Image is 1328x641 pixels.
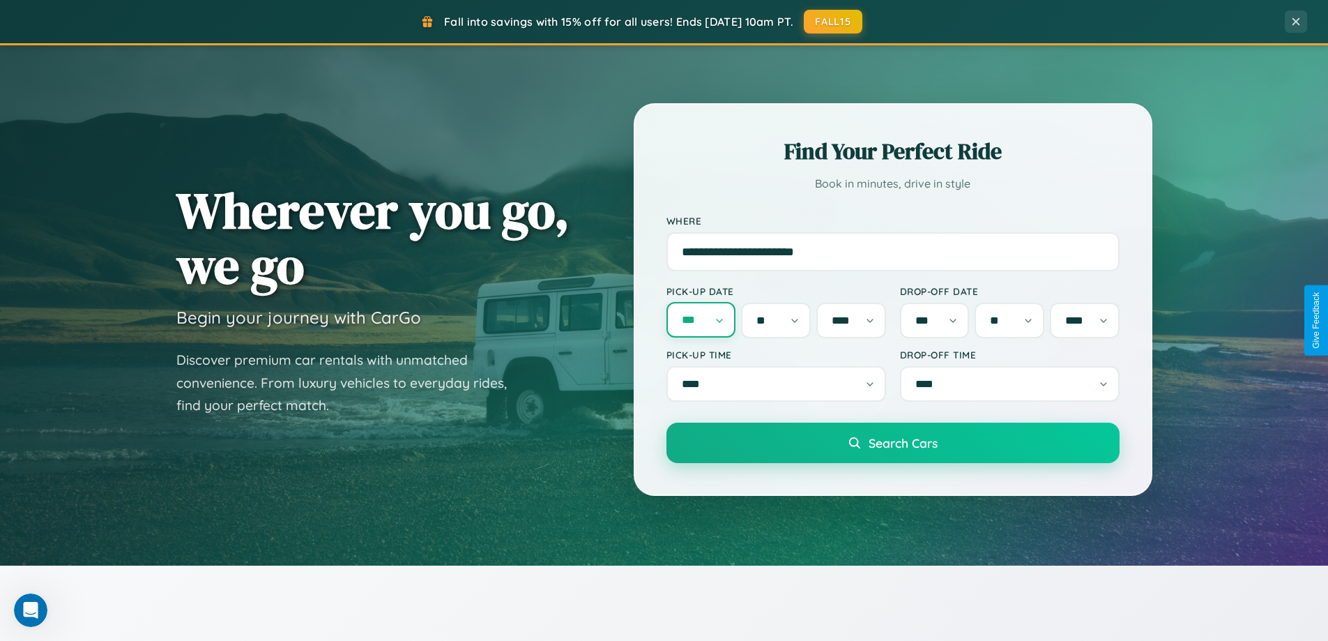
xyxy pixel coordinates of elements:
[900,349,1120,361] label: Drop-off Time
[176,183,570,293] h1: Wherever you go, we go
[1311,292,1321,349] div: Give Feedback
[869,435,938,451] span: Search Cars
[176,349,525,417] p: Discover premium car rentals with unmatched convenience. From luxury vehicles to everyday rides, ...
[444,15,793,29] span: Fall into savings with 15% off for all users! Ends [DATE] 10am PT.
[666,423,1120,463] button: Search Cars
[666,285,886,297] label: Pick-up Date
[804,10,862,33] button: FALL15
[666,174,1120,194] p: Book in minutes, drive in style
[666,136,1120,167] h2: Find Your Perfect Ride
[666,215,1120,227] label: Where
[176,307,421,328] h3: Begin your journey with CarGo
[14,594,47,627] iframe: Intercom live chat
[666,349,886,361] label: Pick-up Time
[900,285,1120,297] label: Drop-off Date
